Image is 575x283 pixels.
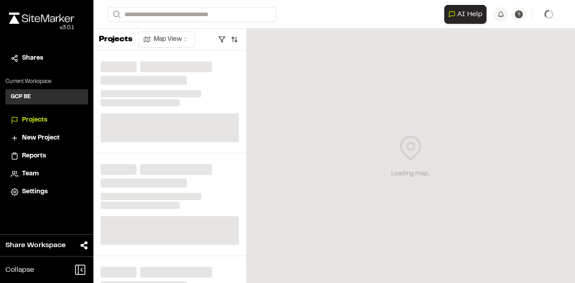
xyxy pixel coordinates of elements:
a: Projects [11,115,83,125]
span: Shares [22,53,43,63]
img: rebrand.png [9,13,74,24]
div: Loading map... [391,169,430,179]
a: New Project [11,133,83,143]
span: New Project [22,133,60,143]
span: Collapse [5,265,34,275]
span: AI Help [457,9,482,20]
span: Share Workspace [5,240,66,251]
a: Team [11,169,83,179]
h3: GCP BE [11,93,31,101]
a: Settings [11,187,83,197]
span: Settings [22,187,48,197]
a: Reports [11,151,83,161]
div: Oh geez...please don't... [9,24,74,32]
span: Reports [22,151,46,161]
button: Search [108,7,124,22]
p: Current Workspace [5,78,88,86]
button: Open AI Assistant [444,5,487,24]
p: Projects [99,34,133,46]
a: Shares [11,53,83,63]
span: Team [22,169,39,179]
span: Projects [22,115,47,125]
div: Open AI Assistant [444,5,490,24]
